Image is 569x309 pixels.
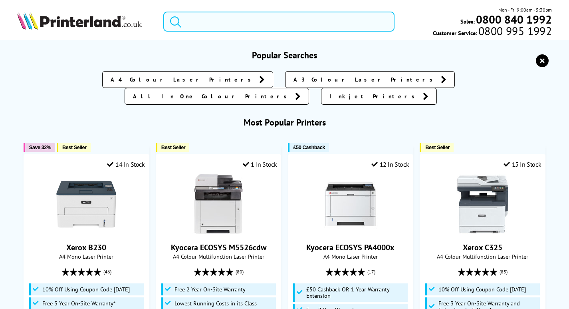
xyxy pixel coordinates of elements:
[329,92,419,100] span: Inkjet Printers
[463,242,502,253] a: Xerox C325
[453,228,513,236] a: Xerox C325
[371,160,409,168] div: 12 In Stock
[188,174,248,234] img: Kyocera ECOSYS M5526cdw
[160,253,277,260] span: A4 Colour Multifunction Laser Printer
[292,253,409,260] span: A4 Mono Laser Printer
[285,71,455,88] a: A3 Colour Laser Printers
[56,174,116,234] img: Xerox B230
[174,286,246,293] span: Free 2 Year On-Site Warranty
[477,27,552,35] span: 0800 995 1992
[56,228,116,236] a: Xerox B230
[321,228,381,236] a: Kyocera ECOSYS PA4000x
[174,300,257,307] span: Lowest Running Costs in its Class
[424,253,541,260] span: A4 Colour Multifunction Laser Printer
[24,143,55,152] button: Save 32%
[17,50,552,61] h3: Popular Searches
[125,88,309,105] a: All In One Colour Printers
[500,264,508,279] span: (83)
[367,264,375,279] span: (17)
[476,12,552,27] b: 0800 840 1992
[42,300,115,307] span: Free 3 Year On-Site Warranty*
[161,144,186,150] span: Best Seller
[171,242,266,253] a: Kyocera ECOSYS M5526cdw
[504,160,541,168] div: 15 In Stock
[29,144,51,150] span: Save 32%
[475,16,552,23] a: 0800 840 1992
[433,27,552,37] span: Customer Service:
[28,253,145,260] span: A4 Mono Laser Printer
[57,143,91,152] button: Best Seller
[111,76,255,84] span: A4 Colour Laser Printers
[66,242,106,253] a: Xerox B230
[103,264,111,279] span: (46)
[102,71,273,88] a: A4 Colour Laser Printers
[107,160,145,168] div: 14 In Stock
[17,12,153,31] a: Printerland Logo
[163,12,395,32] input: Search product or brand
[438,286,526,293] span: 10% Off Using Coupon Code [DATE]
[425,144,450,150] span: Best Seller
[498,6,552,14] span: Mon - Fri 9:00am - 5:30pm
[17,12,142,30] img: Printerland Logo
[306,286,406,299] span: £50 Cashback OR 1 Year Warranty Extension
[17,117,552,128] h3: Most Popular Printers
[293,144,325,150] span: £50 Cashback
[156,143,190,152] button: Best Seller
[306,242,395,253] a: Kyocera ECOSYS PA4000x
[453,174,513,234] img: Xerox C325
[321,88,437,105] a: Inkjet Printers
[293,76,437,84] span: A3 Colour Laser Printers
[133,92,291,100] span: All In One Colour Printers
[42,286,130,293] span: 10% Off Using Coupon Code [DATE]
[460,18,475,25] span: Sales:
[321,174,381,234] img: Kyocera ECOSYS PA4000x
[420,143,454,152] button: Best Seller
[236,264,244,279] span: (80)
[62,144,87,150] span: Best Seller
[243,160,277,168] div: 1 In Stock
[188,228,248,236] a: Kyocera ECOSYS M5526cdw
[288,143,329,152] button: £50 Cashback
